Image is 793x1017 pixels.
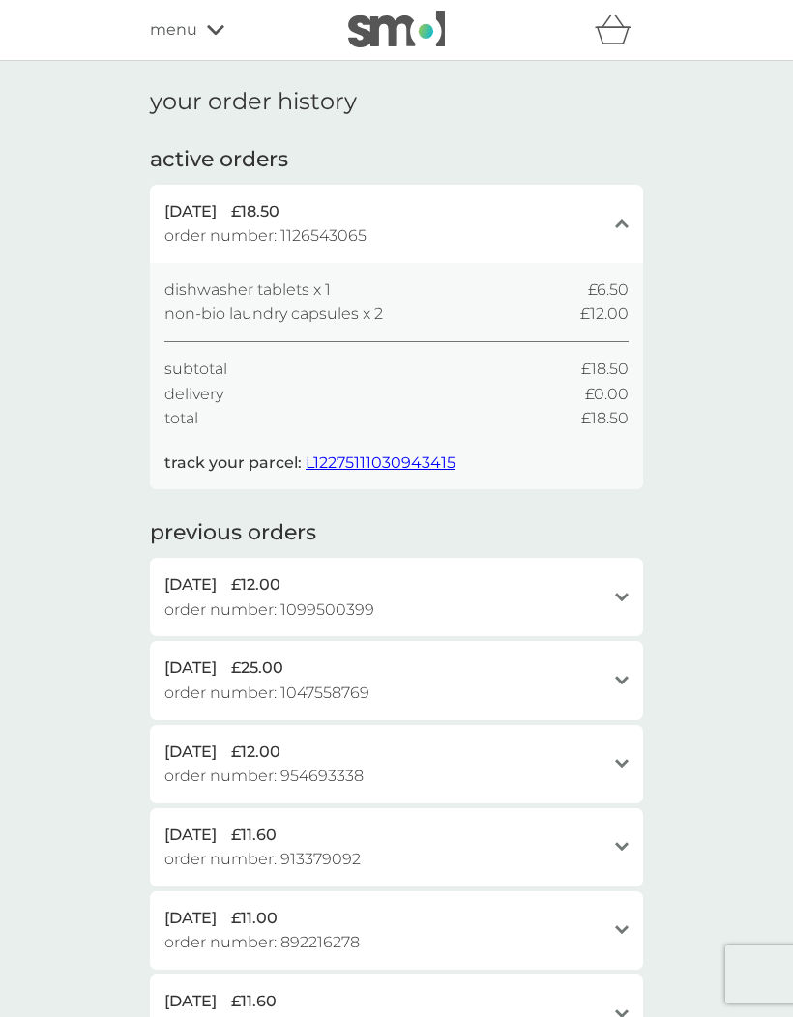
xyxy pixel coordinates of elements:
span: £18.50 [581,357,629,382]
span: £6.50 [588,277,629,303]
span: order number: 1047558769 [164,681,369,706]
span: [DATE] [164,989,217,1014]
span: £18.50 [581,406,629,431]
h2: active orders [150,145,288,175]
span: order number: 1126543065 [164,223,367,248]
h1: your order history [150,88,357,116]
span: [DATE] [164,906,217,931]
span: [DATE] [164,199,217,224]
span: £25.00 [231,655,283,681]
img: smol [348,11,445,47]
span: £12.00 [231,740,280,765]
span: £12.00 [580,302,629,327]
span: [DATE] [164,572,217,597]
p: track your parcel: [164,450,455,476]
span: subtotal [164,357,227,382]
h2: previous orders [150,518,316,548]
span: order number: 913379092 [164,847,361,872]
span: menu [150,17,197,43]
span: [DATE] [164,823,217,848]
span: order number: 892216278 [164,930,360,955]
span: dishwasher tablets x 1 [164,277,331,303]
span: [DATE] [164,655,217,681]
span: order number: 1099500399 [164,597,374,623]
span: [DATE] [164,740,217,765]
span: £0.00 [585,382,629,407]
span: £11.00 [231,906,278,931]
span: total [164,406,198,431]
span: order number: 954693338 [164,764,364,789]
a: L12275111030943415 [306,453,455,472]
span: £12.00 [231,572,280,597]
span: £18.50 [231,199,279,224]
span: delivery [164,382,223,407]
span: non-bio laundry capsules x 2 [164,302,383,327]
span: £11.60 [231,823,277,848]
span: £11.60 [231,989,277,1014]
div: basket [595,11,643,49]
